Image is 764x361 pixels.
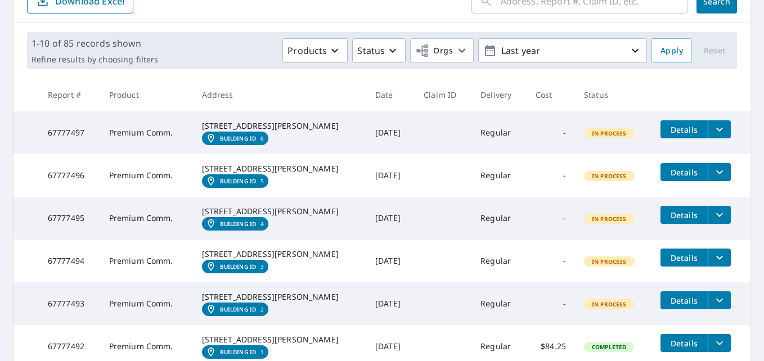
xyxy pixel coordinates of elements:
button: detailsBtn-67777497 [660,120,708,138]
td: Regular [471,154,527,197]
em: Building ID [220,306,257,313]
td: Regular [471,240,527,282]
td: 67777495 [39,197,100,240]
a: Building ID2 [202,303,269,316]
td: - [527,240,575,282]
td: - [527,282,575,325]
span: Details [667,124,701,135]
td: [DATE] [366,197,415,240]
th: Claim ID [415,78,471,111]
span: In Process [585,215,633,223]
td: Regular [471,197,527,240]
p: Status [357,44,385,57]
button: detailsBtn-67777494 [660,249,708,267]
a: Building ID6 [202,132,269,145]
div: [STREET_ADDRESS][PERSON_NAME] [202,163,357,174]
th: Address [193,78,366,111]
button: detailsBtn-67777496 [660,163,708,181]
a: Building ID1 [202,345,269,359]
th: Status [575,78,651,111]
span: Details [667,295,701,306]
td: 67777497 [39,111,100,154]
button: filesDropdownBtn-67777494 [708,249,731,267]
span: In Process [585,300,633,308]
td: [DATE] [366,282,415,325]
div: [STREET_ADDRESS][PERSON_NAME] [202,206,357,217]
div: [STREET_ADDRESS][PERSON_NAME] [202,120,357,132]
th: Delivery [471,78,527,111]
td: 67777493 [39,282,100,325]
button: Last year [478,38,647,63]
p: 1-10 of 85 records shown [32,37,158,50]
button: filesDropdownBtn-67777495 [708,206,731,224]
a: Building ID5 [202,174,269,188]
p: Products [287,44,327,57]
span: Details [667,252,701,263]
a: Building ID4 [202,217,269,231]
em: Building ID [220,263,257,270]
td: - [527,197,575,240]
td: Regular [471,111,527,154]
button: filesDropdownBtn-67777492 [708,334,731,352]
div: [STREET_ADDRESS][PERSON_NAME] [202,249,357,260]
button: filesDropdownBtn-67777496 [708,163,731,181]
td: Premium Comm. [100,154,193,197]
span: Details [667,338,701,349]
button: detailsBtn-67777492 [660,334,708,352]
span: Completed [585,343,633,351]
td: 67777496 [39,154,100,197]
td: Premium Comm. [100,111,193,154]
th: Date [366,78,415,111]
span: Details [667,167,701,178]
td: [DATE] [366,154,415,197]
button: filesDropdownBtn-67777493 [708,291,731,309]
td: Premium Comm. [100,282,193,325]
td: [DATE] [366,240,415,282]
span: Orgs [415,44,453,58]
button: detailsBtn-67777495 [660,206,708,224]
button: Status [352,38,406,63]
span: In Process [585,172,633,180]
a: Building ID3 [202,260,269,273]
td: Regular [471,282,527,325]
th: Report # [39,78,100,111]
span: In Process [585,129,633,137]
button: Apply [651,38,692,63]
td: [DATE] [366,111,415,154]
button: Products [282,38,348,63]
td: - [527,154,575,197]
td: Premium Comm. [100,240,193,282]
p: Refine results by choosing filters [32,55,158,65]
td: Premium Comm. [100,197,193,240]
div: [STREET_ADDRESS][PERSON_NAME] [202,291,357,303]
em: Building ID [220,135,257,142]
button: Orgs [410,38,474,63]
em: Building ID [220,178,257,184]
th: Product [100,78,193,111]
span: In Process [585,258,633,265]
em: Building ID [220,349,257,355]
td: 67777494 [39,240,100,282]
button: filesDropdownBtn-67777497 [708,120,731,138]
span: Details [667,210,701,220]
em: Building ID [220,220,257,227]
td: - [527,111,575,154]
p: Last year [497,41,628,61]
th: Cost [527,78,575,111]
button: detailsBtn-67777493 [660,291,708,309]
span: Apply [660,44,683,58]
div: [STREET_ADDRESS][PERSON_NAME] [202,334,357,345]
